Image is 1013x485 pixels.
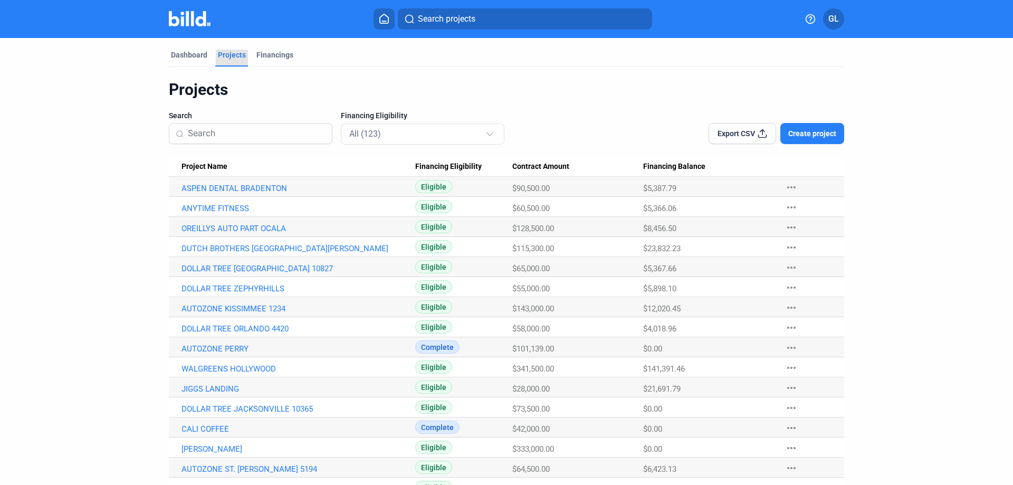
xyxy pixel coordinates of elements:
[188,122,326,145] input: Search
[643,184,676,193] span: $5,387.79
[785,462,798,474] mat-icon: more_horiz
[512,404,550,414] span: $73,500.00
[643,324,676,334] span: $4,018.96
[512,264,550,273] span: $65,000.00
[788,128,836,139] span: Create project
[780,123,844,144] button: Create project
[643,424,662,434] span: $0.00
[181,162,415,172] div: Project Name
[181,264,415,273] a: DOLLAR TREE [GEOGRAPHIC_DATA] 10827
[415,200,452,213] span: Eligible
[169,110,192,121] span: Search
[171,50,207,60] div: Dashboard
[643,384,681,394] span: $21,691.79
[415,340,460,354] span: Complete
[181,444,415,454] a: [PERSON_NAME]
[181,344,415,354] a: AUTOZONE PERRY
[512,464,550,474] span: $64,500.00
[415,401,452,414] span: Eligible
[415,441,452,454] span: Eligible
[181,304,415,313] a: AUTOZONE KISSIMMEE 1234
[709,123,776,144] button: Export CSV
[512,284,550,293] span: $55,000.00
[415,280,452,293] span: Eligible
[512,162,569,172] span: Contract Amount
[415,162,512,172] div: Financing Eligibility
[512,224,554,233] span: $128,500.00
[398,8,652,30] button: Search projects
[415,300,452,313] span: Eligible
[643,344,662,354] span: $0.00
[785,321,798,334] mat-icon: more_horiz
[181,424,415,434] a: CALI COFFEE
[415,421,460,434] span: Complete
[785,281,798,294] mat-icon: more_horiz
[415,381,452,394] span: Eligible
[512,204,550,213] span: $60,500.00
[415,180,452,193] span: Eligible
[181,464,415,474] a: AUTOZONE ST. [PERSON_NAME] 5194
[643,162,775,172] div: Financing Balance
[643,162,705,172] span: Financing Balance
[512,364,554,374] span: $341,500.00
[785,402,798,414] mat-icon: more_horiz
[828,13,839,25] span: GL
[785,422,798,434] mat-icon: more_horiz
[218,50,246,60] div: Projects
[785,181,798,194] mat-icon: more_horiz
[415,260,452,273] span: Eligible
[785,221,798,234] mat-icon: more_horiz
[181,244,415,253] a: DUTCH BROTHERS [GEOGRAPHIC_DATA][PERSON_NAME]
[643,404,662,414] span: $0.00
[169,80,844,100] div: Projects
[181,324,415,334] a: DOLLAR TREE ORLANDO 4420
[181,384,415,394] a: JIGGS LANDING
[415,240,452,253] span: Eligible
[718,128,755,139] span: Export CSV
[415,220,452,233] span: Eligible
[181,284,415,293] a: DOLLAR TREE ZEPHYRHILLS
[643,444,662,454] span: $0.00
[823,8,844,30] button: GL
[643,364,685,374] span: $141,391.46
[181,184,415,193] a: ASPEN DENTAL BRADENTON
[512,162,643,172] div: Contract Amount
[341,110,407,121] span: Financing Eligibility
[512,344,554,354] span: $101,139.00
[181,404,415,414] a: DOLLAR TREE JACKSONVILLE 10365
[512,304,554,313] span: $143,000.00
[785,442,798,454] mat-icon: more_horiz
[643,264,676,273] span: $5,367.66
[643,244,681,253] span: $23,832.23
[181,364,415,374] a: WALGREENS HOLLYWOOD
[643,204,676,213] span: $5,366.06
[785,362,798,374] mat-icon: more_horiz
[643,224,676,233] span: $8,456.50
[512,184,550,193] span: $90,500.00
[643,464,676,474] span: $6,423.13
[181,162,227,172] span: Project Name
[181,204,415,213] a: ANYTIME FITNESS
[785,301,798,314] mat-icon: more_horiz
[512,424,550,434] span: $42,000.00
[169,11,211,26] img: Billd Company Logo
[785,261,798,274] mat-icon: more_horiz
[785,341,798,354] mat-icon: more_horiz
[512,444,554,454] span: $333,000.00
[415,461,452,474] span: Eligible
[415,360,452,374] span: Eligible
[643,304,681,313] span: $12,020.45
[785,241,798,254] mat-icon: more_horiz
[349,129,381,139] mat-select-trigger: All (123)
[785,382,798,394] mat-icon: more_horiz
[512,244,554,253] span: $115,300.00
[512,324,550,334] span: $58,000.00
[415,162,482,172] span: Financing Eligibility
[256,50,293,60] div: Financings
[181,224,415,233] a: OREILLYS AUTO PART OCALA
[512,384,550,394] span: $28,000.00
[643,284,676,293] span: $5,898.10
[785,201,798,214] mat-icon: more_horiz
[418,13,475,25] span: Search projects
[415,320,452,334] span: Eligible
